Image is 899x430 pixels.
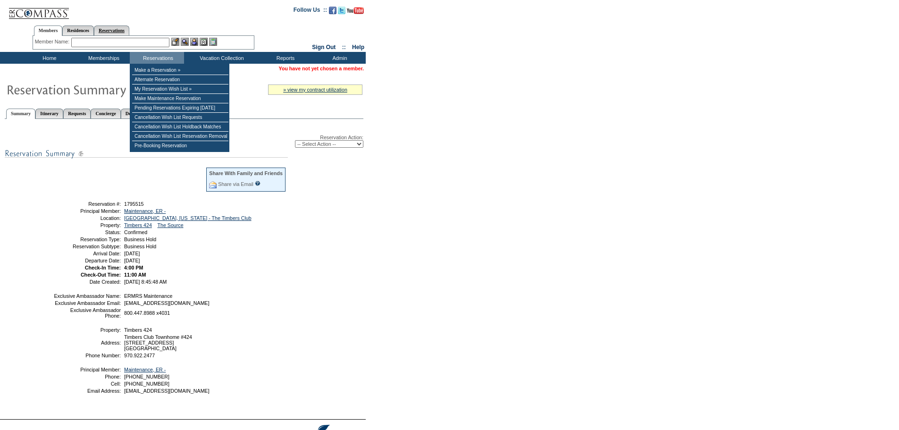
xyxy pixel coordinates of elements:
td: Address: [53,334,121,351]
a: Members [34,25,63,36]
td: Make a Reservation » [132,66,228,75]
a: Requests [63,109,91,118]
span: [EMAIL_ADDRESS][DOMAIN_NAME] [124,388,210,394]
td: Exclusive Ambassador Phone: [53,307,121,319]
td: Make Maintenance Reservation [132,94,228,103]
a: Maintenance, ER - [124,208,166,214]
span: 1795515 [124,201,144,207]
td: Property: [53,222,121,228]
img: Impersonate [190,38,198,46]
span: [DATE] [124,258,140,263]
div: Member Name: [35,38,71,46]
td: Property: [53,327,121,333]
td: Arrival Date: [53,251,121,256]
span: [PHONE_NUMBER] [124,374,169,379]
span: Confirmed [124,229,147,235]
span: [DATE] [124,251,140,256]
td: Location: [53,215,121,221]
img: Follow us on Twitter [338,7,345,14]
td: Reservation #: [53,201,121,207]
img: b_calculator.gif [209,38,217,46]
div: Share With Family and Friends [209,170,283,176]
a: Maintenance, ER - [124,367,166,372]
a: Follow us on Twitter [338,9,345,15]
a: » view my contract utilization [283,87,347,93]
td: Departure Date: [53,258,121,263]
strong: Check-Out Time: [81,272,121,278]
img: Become our fan on Facebook [329,7,336,14]
span: 970.922.2477 [124,353,155,358]
td: Vacation Collection [184,52,257,64]
td: Exclusive Ambassador Email: [53,300,121,306]
td: Reports [257,52,311,64]
img: Reservaton Summary [6,80,195,99]
td: Status: [53,229,121,235]
a: Reservations [94,25,129,35]
td: Home [21,52,76,64]
span: Timbers Club Townhome #424 [STREET_ADDRESS] [GEOGRAPHIC_DATA] [124,334,192,351]
img: b_edit.gif [171,38,179,46]
td: My Reservation Wish List » [132,84,228,94]
a: Itinerary [35,109,63,118]
td: Memberships [76,52,130,64]
img: Subscribe to our YouTube Channel [347,7,364,14]
td: Phone Number: [53,353,121,358]
td: Follow Us :: [294,6,327,17]
a: Share via Email [218,181,253,187]
a: Summary [6,109,35,119]
td: Reservations [130,52,184,64]
a: [GEOGRAPHIC_DATA], [US_STATE] - The Timbers Club [124,215,252,221]
td: Principal Member: [53,208,121,214]
span: 11:00 AM [124,272,146,278]
input: What is this? [255,181,260,186]
span: 4:00 PM [124,265,143,270]
a: Detail [121,109,143,118]
td: Admin [311,52,366,64]
td: Reservation Type: [53,236,121,242]
span: [PHONE_NUMBER] [124,381,169,387]
td: Pending Reservations Expiring [DATE] [132,103,228,113]
td: Exclusive Ambassador Name: [53,293,121,299]
a: Help [352,44,364,51]
td: Pre-Booking Reservation [132,141,228,150]
img: subTtlResSummary.gif [5,148,288,160]
td: Cancellation Wish List Reservation Removal [132,132,228,141]
img: View [181,38,189,46]
td: Cancellation Wish List Requests [132,113,228,122]
span: :: [342,44,346,51]
strong: Check-In Time: [85,265,121,270]
span: You have not yet chosen a member. [279,66,364,71]
td: Alternate Reservation [132,75,228,84]
td: Cancellation Wish List Holdback Matches [132,122,228,132]
a: Concierge [91,109,120,118]
span: [EMAIL_ADDRESS][DOMAIN_NAME] [124,300,210,306]
span: Business Hold [124,244,156,249]
td: Reservation Subtype: [53,244,121,249]
a: The Source [157,222,183,228]
td: Principal Member: [53,367,121,372]
td: Email Address: [53,388,121,394]
span: [DATE] 8:45:48 AM [124,279,167,285]
a: Sign Out [312,44,336,51]
span: Timbers 424 [124,327,152,333]
span: Business Hold [124,236,156,242]
span: ERMRS Maintenance [124,293,172,299]
img: Reservations [200,38,208,46]
td: Date Created: [53,279,121,285]
a: Become our fan on Facebook [329,9,336,15]
a: Timbers 424 [124,222,152,228]
span: 800.447.8988 x4031 [124,310,170,316]
div: Reservation Action: [5,135,363,148]
a: Residences [62,25,94,35]
td: Cell: [53,381,121,387]
td: Phone: [53,374,121,379]
a: Subscribe to our YouTube Channel [347,9,364,15]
